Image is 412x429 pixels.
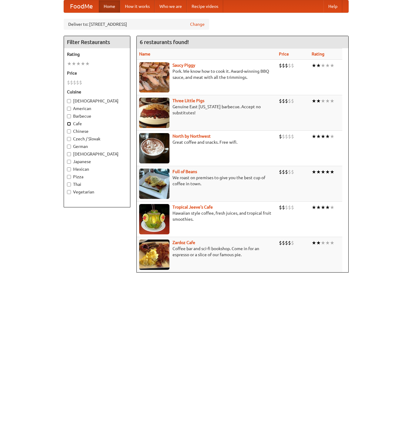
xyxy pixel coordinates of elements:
input: Mexican [67,167,71,171]
li: $ [288,240,291,246]
a: Tropical Jeeve's Cafe [173,205,213,209]
label: American [67,106,127,112]
li: ★ [325,98,330,104]
label: Cafe [67,121,127,127]
li: $ [282,133,285,140]
li: $ [279,169,282,175]
a: Price [279,52,289,56]
label: Vegetarian [67,189,127,195]
input: Cafe [67,122,71,126]
h5: Rating [67,51,127,57]
li: $ [291,240,294,246]
li: $ [291,169,294,175]
a: Name [139,52,150,56]
li: $ [70,79,73,86]
a: Zardoz Cafe [173,240,195,245]
li: $ [285,240,288,246]
input: [DEMOGRAPHIC_DATA] [67,152,71,156]
li: $ [285,98,288,104]
h5: Cuisine [67,89,127,95]
a: Who we are [155,0,187,12]
a: Saucy Piggy [173,63,195,68]
label: Chinese [67,128,127,134]
li: $ [282,169,285,175]
h5: Price [67,70,127,76]
li: $ [73,79,76,86]
li: ★ [330,204,334,211]
img: saucy.jpg [139,62,169,92]
li: $ [285,62,288,69]
li: ★ [325,204,330,211]
div: Deliver to: [STREET_ADDRESS] [64,19,209,30]
li: ★ [330,240,334,246]
li: ★ [330,133,334,140]
li: ★ [312,204,316,211]
li: $ [291,98,294,104]
li: $ [285,133,288,140]
li: $ [282,98,285,104]
li: $ [291,62,294,69]
li: ★ [316,204,321,211]
label: Japanese [67,159,127,165]
li: ★ [316,240,321,246]
li: ★ [72,60,76,67]
input: Vegetarian [67,190,71,194]
li: $ [288,169,291,175]
img: beans.jpg [139,169,169,199]
h4: Filter Restaurants [64,36,130,48]
li: $ [279,240,282,246]
a: Full of Beans [173,169,197,174]
li: ★ [312,240,316,246]
li: ★ [81,60,85,67]
p: We roast on premises to give you the best cup of coffee in town. [139,175,274,187]
input: Japanese [67,160,71,164]
li: $ [282,204,285,211]
li: $ [282,62,285,69]
li: $ [279,204,282,211]
li: $ [79,79,82,86]
li: ★ [325,62,330,69]
input: American [67,107,71,111]
li: ★ [67,60,72,67]
li: $ [67,79,70,86]
img: littlepigs.jpg [139,98,169,128]
a: Rating [312,52,324,56]
label: [DEMOGRAPHIC_DATA] [67,98,127,104]
input: Barbecue [67,114,71,118]
li: ★ [312,133,316,140]
a: Three Little Pigs [173,98,204,103]
label: German [67,143,127,149]
input: Thai [67,183,71,186]
a: FoodMe [64,0,99,12]
li: $ [279,133,282,140]
label: Pizza [67,174,127,180]
li: ★ [321,169,325,175]
li: ★ [325,240,330,246]
li: ★ [325,133,330,140]
li: ★ [316,133,321,140]
input: Chinese [67,129,71,133]
a: Help [323,0,342,12]
li: ★ [76,60,81,67]
li: $ [291,204,294,211]
input: German [67,145,71,149]
label: Thai [67,181,127,187]
a: North by Northwest [173,134,211,139]
li: ★ [330,62,334,69]
li: $ [288,98,291,104]
p: Coffee bar and sci-fi bookshop. Come in for an espresso or a slice of our famous pie. [139,246,274,258]
li: $ [288,133,291,140]
li: ★ [316,98,321,104]
li: $ [282,240,285,246]
li: ★ [330,98,334,104]
li: ★ [321,62,325,69]
li: ★ [325,169,330,175]
a: Change [190,21,205,27]
label: Mexican [67,166,127,172]
li: ★ [321,133,325,140]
